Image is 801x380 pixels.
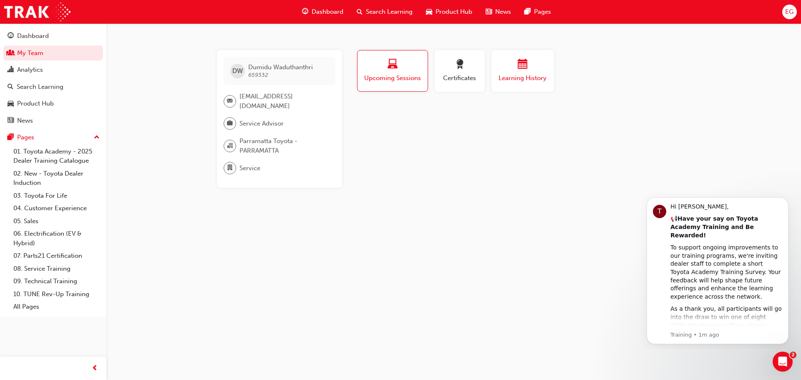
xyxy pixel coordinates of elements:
[227,163,233,174] span: department-icon
[10,167,103,189] a: 02. New - Toyota Dealer Induction
[8,134,14,141] span: pages-icon
[8,66,14,74] span: chart-icon
[441,73,479,83] span: Certificates
[435,50,485,92] button: Certificates
[17,99,54,108] div: Product Hub
[239,119,284,128] span: Service Advisor
[302,7,308,17] span: guage-icon
[248,63,313,71] span: Dumidu Waduthanthri
[486,7,492,17] span: news-icon
[634,190,801,349] iframe: Intercom notifications message
[92,363,98,374] span: prev-icon
[518,3,558,20] a: pages-iconPages
[491,50,554,92] button: Learning History
[364,73,421,83] span: Upcoming Sessions
[312,7,343,17] span: Dashboard
[350,3,419,20] a: search-iconSearch Learning
[436,7,472,17] span: Product Hub
[10,202,103,215] a: 04. Customer Experience
[8,50,14,57] span: people-icon
[295,3,350,20] a: guage-iconDashboard
[419,3,479,20] a: car-iconProduct Hub
[17,133,34,142] div: Pages
[17,82,63,92] div: Search Learning
[3,27,103,130] button: DashboardMy TeamAnalyticsSearch LearningProduct HubNews
[8,33,14,40] span: guage-icon
[518,59,528,70] span: calendar-icon
[10,249,103,262] a: 07. Parts21 Certification
[248,71,268,78] span: 659332
[239,92,329,111] span: [EMAIL_ADDRESS][DOMAIN_NAME]
[785,7,793,17] span: EG
[232,66,243,76] span: DW
[4,3,71,21] img: Trak
[3,113,103,128] a: News
[495,7,511,17] span: News
[3,79,103,95] a: Search Learning
[239,136,329,155] span: Parramatta Toyota - PARRAMATTA
[94,132,100,143] span: up-icon
[3,96,103,111] a: Product Hub
[3,130,103,145] button: Pages
[10,145,103,167] a: 01. Toyota Academy - 2025 Dealer Training Catalogue
[239,164,260,173] span: Service
[3,62,103,78] a: Analytics
[17,31,49,41] div: Dashboard
[227,141,233,151] span: organisation-icon
[10,300,103,313] a: All Pages
[524,7,531,17] span: pages-icon
[479,3,518,20] a: news-iconNews
[10,275,103,288] a: 09. Technical Training
[10,189,103,202] a: 03. Toyota For Life
[3,28,103,44] a: Dashboard
[357,50,428,92] button: Upcoming Sessions
[3,45,103,61] a: My Team
[10,227,103,249] a: 06. Electrification (EV & Hybrid)
[8,100,14,108] span: car-icon
[388,59,398,70] span: laptop-icon
[773,352,793,372] iframe: Intercom live chat
[455,59,465,70] span: award-icon
[17,65,43,75] div: Analytics
[366,7,413,17] span: Search Learning
[8,83,13,91] span: search-icon
[498,73,548,83] span: Learning History
[8,117,14,125] span: news-icon
[357,7,363,17] span: search-icon
[227,118,233,129] span: briefcase-icon
[782,5,797,19] button: EG
[534,7,551,17] span: Pages
[10,262,103,275] a: 08. Service Training
[227,96,233,107] span: email-icon
[17,116,33,126] div: News
[10,288,103,301] a: 10. TUNE Rev-Up Training
[10,215,103,228] a: 05. Sales
[426,7,432,17] span: car-icon
[790,352,796,358] span: 2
